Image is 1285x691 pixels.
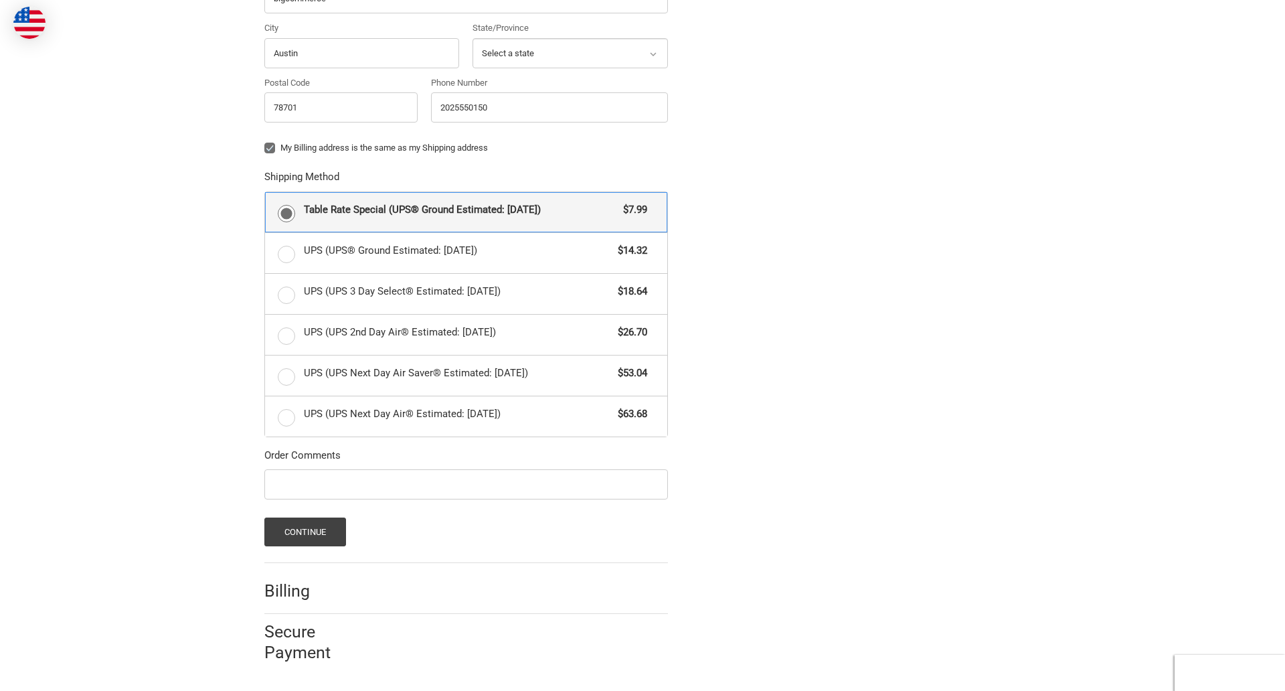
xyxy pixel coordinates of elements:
img: duty and tax information for United States [13,7,46,39]
span: UPS (UPS 3 Day Select® Estimated: [DATE]) [304,284,612,299]
span: UPS (UPS® Ground Estimated: [DATE]) [304,243,612,258]
legend: Shipping Method [264,169,339,191]
h2: Billing [264,581,343,601]
label: Postal Code [264,76,418,90]
label: My Billing address is the same as my Shipping address [264,143,668,153]
h2: Secure Payment [264,621,355,664]
label: City [264,21,460,35]
label: Phone Number [431,76,668,90]
span: UPS (UPS Next Day Air Saver® Estimated: [DATE]) [304,366,612,381]
span: $63.68 [612,406,648,422]
legend: Order Comments [264,448,341,469]
span: $7.99 [617,202,648,218]
label: State/Province [473,21,668,35]
span: UPS (UPS 2nd Day Air® Estimated: [DATE]) [304,325,612,340]
span: $53.04 [612,366,648,381]
span: $14.32 [612,243,648,258]
button: Continue [264,518,347,546]
span: Checkout [112,6,153,18]
span: $18.64 [612,284,648,299]
span: UPS (UPS Next Day Air® Estimated: [DATE]) [304,406,612,422]
span: $26.70 [612,325,648,340]
span: Table Rate Special (UPS® Ground Estimated: [DATE]) [304,202,617,218]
